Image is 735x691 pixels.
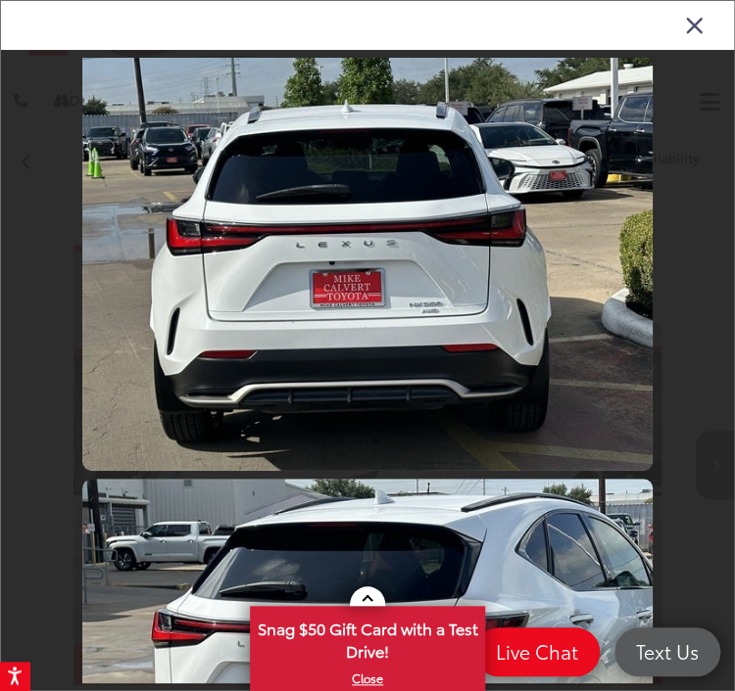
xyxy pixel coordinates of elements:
[685,12,705,37] i: Close gallery
[486,639,588,664] span: Live Chat
[614,627,720,676] a: Text Us
[474,627,600,676] a: Live Chat
[252,608,483,668] span: Snag $50 Gift Card with a Test Drive!
[626,639,709,664] span: Text Us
